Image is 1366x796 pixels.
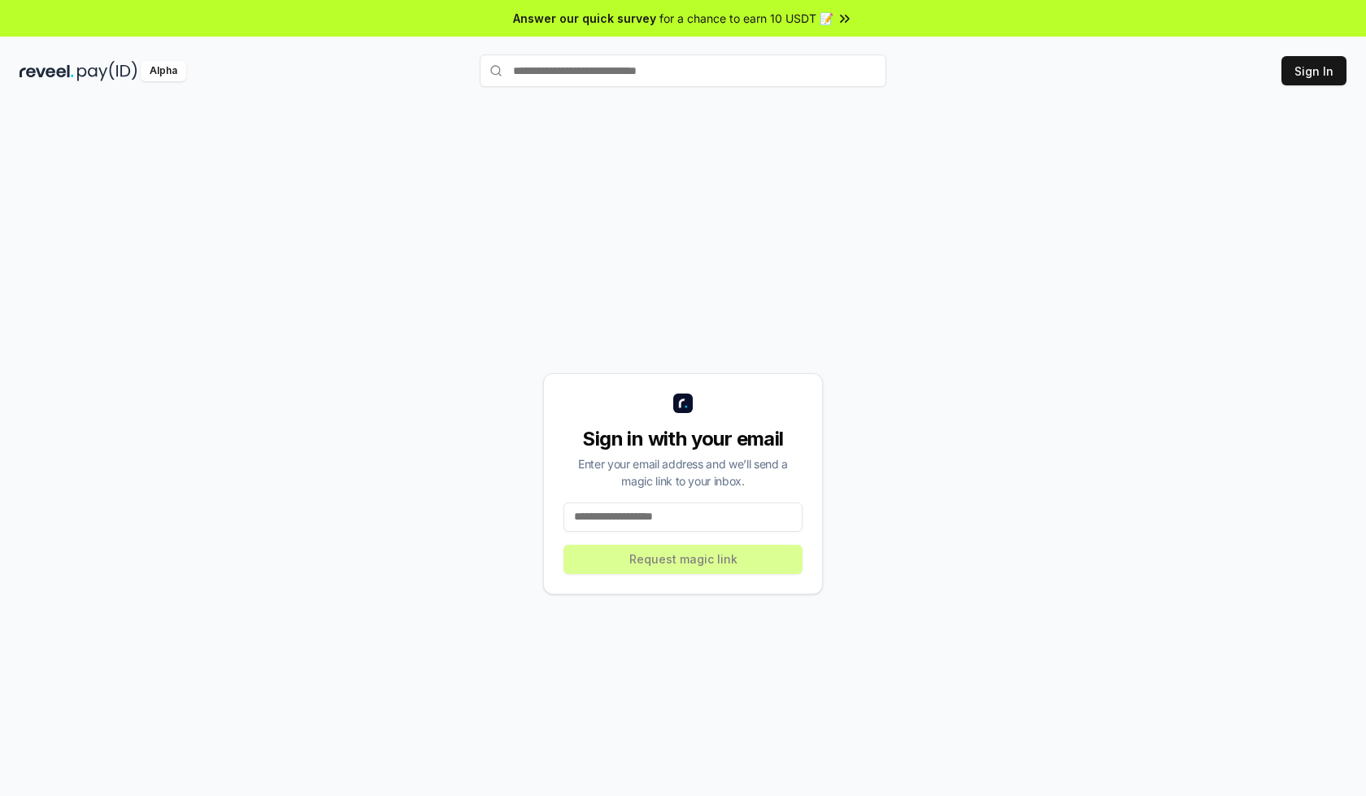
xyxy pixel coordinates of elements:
[563,455,803,489] div: Enter your email address and we’ll send a magic link to your inbox.
[513,10,656,27] span: Answer our quick survey
[141,61,186,81] div: Alpha
[563,426,803,452] div: Sign in with your email
[77,61,137,81] img: pay_id
[673,394,693,413] img: logo_small
[20,61,74,81] img: reveel_dark
[659,10,833,27] span: for a chance to earn 10 USDT 📝
[1281,56,1346,85] button: Sign In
